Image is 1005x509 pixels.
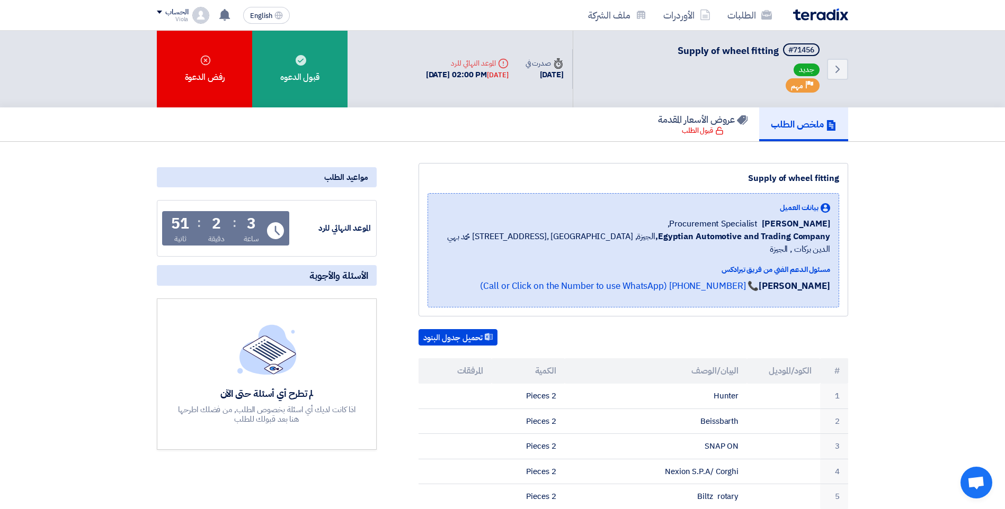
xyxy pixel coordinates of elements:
td: Biltz rotary [565,484,748,509]
div: لم تطرح أي أسئلة حتى الآن [177,387,357,399]
span: Procurement Specialist, [668,217,758,230]
div: [DATE] [526,69,564,81]
td: Beissbarth [565,408,748,434]
td: 2 Pieces [492,459,565,484]
b: Egyptian Automotive and Trading Company, [655,230,830,243]
div: #71456 [788,47,814,54]
span: English [250,12,272,20]
th: # [820,358,848,384]
div: مواعيد الطلب [157,167,377,187]
td: 4 [820,459,848,484]
div: قبول الطلب [682,125,724,136]
div: Open chat [960,467,992,498]
td: 2 Pieces [492,434,565,459]
span: الأسئلة والأجوبة [309,269,368,281]
td: 2 Pieces [492,384,565,408]
th: الكمية [492,358,565,384]
td: 2 [820,408,848,434]
img: profile_test.png [192,7,209,24]
div: رفض الدعوة [157,31,252,107]
div: ساعة [244,233,259,244]
button: تحميل جدول البنود [419,329,497,346]
div: الحساب [165,8,188,17]
div: قبول الدعوه [252,31,348,107]
div: 2 [212,216,221,231]
th: الكود/الموديل [747,358,820,384]
th: البيان/الوصف [565,358,748,384]
div: دقيقة [208,233,225,244]
span: بيانات العميل [780,202,819,213]
th: المرفقات [419,358,492,384]
td: Hunter [565,384,748,408]
span: [PERSON_NAME] [762,217,830,230]
div: ثانية [174,233,186,244]
div: [DATE] [487,70,508,80]
div: الموعد النهائي للرد [291,222,371,234]
h5: Supply of wheel fitting [678,43,822,58]
div: اذا كانت لديك أي اسئلة بخصوص الطلب, من فضلك اطرحها هنا بعد قبولك للطلب [177,405,357,424]
span: الجيزة, [GEOGRAPHIC_DATA] ,[STREET_ADDRESS] محمد بهي الدين بركات , الجيزة [437,230,830,256]
img: empty_state_list.svg [237,324,297,374]
div: [DATE] 02:00 PM [426,69,509,81]
div: Supply of wheel fitting [428,172,839,185]
span: جديد [794,63,820,76]
div: Viola [157,16,188,22]
span: مهم [791,81,803,91]
div: 3 [247,216,256,231]
a: ملف الشركة [580,3,655,28]
strong: [PERSON_NAME] [759,279,830,293]
a: ملخص الطلب [759,107,848,141]
div: صدرت في [526,58,564,69]
div: 51 [171,216,189,231]
a: الأوردرات [655,3,719,28]
div: مسئول الدعم الفني من فريق تيرادكس [437,264,830,275]
td: 5 [820,484,848,509]
a: عروض الأسعار المقدمة قبول الطلب [646,107,759,141]
td: 3 [820,434,848,459]
h5: عروض الأسعار المقدمة [658,113,748,125]
td: 2 Pieces [492,408,565,434]
td: 2 Pieces [492,484,565,509]
td: SNAP ON [565,434,748,459]
a: الطلبات [719,3,780,28]
td: Nexion S.P.A/ Corghi [565,459,748,484]
h5: ملخص الطلب [771,118,837,130]
img: Teradix logo [793,8,848,21]
div: : [233,213,236,232]
button: English [243,7,290,24]
div: : [197,213,201,232]
div: الموعد النهائي للرد [426,58,509,69]
span: Supply of wheel fitting [678,43,779,58]
a: 📞 [PHONE_NUMBER] (Call or Click on the Number to use WhatsApp) [480,279,759,293]
td: 1 [820,384,848,408]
